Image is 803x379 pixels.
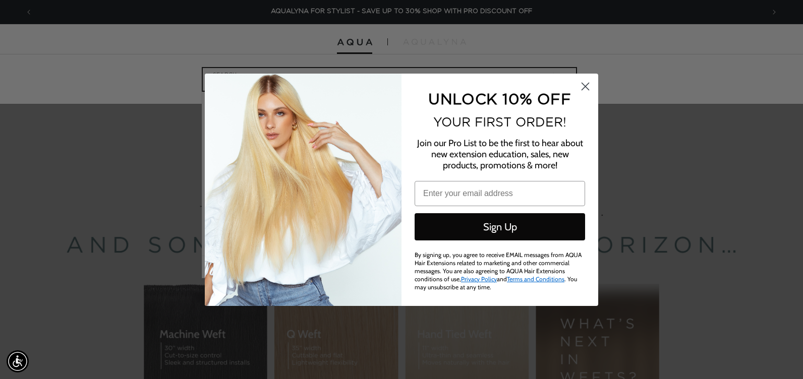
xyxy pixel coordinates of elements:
div: Accessibility Menu [7,350,29,372]
span: By signing up, you agree to receive EMAIL messages from AQUA Hair Extensions related to marketing... [415,251,582,291]
a: Terms and Conditions [507,275,564,283]
span: UNLOCK 10% OFF [428,90,571,107]
button: Sign Up [415,213,585,240]
span: YOUR FIRST ORDER! [433,115,566,129]
iframe: Chat Widget [753,331,803,379]
img: daab8b0d-f573-4e8c-a4d0-05ad8d765127.png [205,74,401,306]
input: Enter your email address [415,181,585,206]
button: Close dialog [577,78,594,95]
span: Join our Pro List to be the first to hear about new extension education, sales, new products, pro... [417,138,583,171]
a: Privacy Policy [461,275,497,283]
